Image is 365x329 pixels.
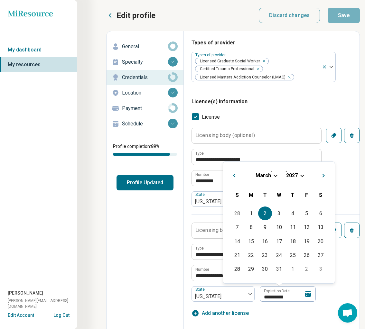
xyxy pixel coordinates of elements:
[300,220,314,234] div: Choose Friday, March 12th, 2027
[286,262,300,276] div: Choose Thursday, April 1st, 2027
[8,298,77,309] span: [PERSON_NAME][EMAIL_ADDRESS][DOMAIN_NAME]
[314,206,328,220] div: Choose Saturday, March 6th, 2027
[107,54,183,70] a: Specialty
[122,105,168,112] p: Payment
[113,153,177,156] div: Profile completion
[230,220,244,234] div: Choose Sunday, March 7th, 2027
[230,248,244,262] div: Choose Sunday, March 21st, 2027
[244,220,258,234] div: Choose Monday, March 8th, 2027
[286,248,300,262] div: Choose Thursday, March 25th, 2027
[314,220,328,234] div: Choose Saturday, March 13th, 2027
[286,220,300,234] div: Choose Thursday, March 11th, 2027
[300,206,314,220] div: Choose Friday, March 5th, 2027
[300,248,314,262] div: Choose Friday, March 26th, 2027
[107,101,183,116] a: Payment
[107,39,183,54] a: General
[230,262,244,276] div: Choose Sunday, March 28th, 2027
[202,309,249,317] span: Add another license
[195,246,204,250] label: Type
[195,58,262,64] span: Licensed Graduate Social Worker
[228,169,330,179] h2: [DATE]
[122,89,168,97] p: Location
[192,98,360,105] h3: License(s) information
[314,234,328,248] div: Choose Saturday, March 20th, 2027
[195,66,256,72] span: Certified Trauma Professional
[230,234,244,248] div: Choose Sunday, March 14th, 2027
[319,169,330,180] button: Next Month
[107,70,183,85] a: Credentials
[195,228,255,233] label: Licensing body (optional)
[192,309,249,317] button: Add another license
[195,268,209,271] label: Number
[195,173,209,177] label: Number
[328,8,360,23] button: Save
[244,262,258,276] div: Choose Monday, March 29th, 2027
[272,188,286,202] div: Wednesday
[106,10,155,21] button: Edit profile
[8,312,34,319] button: Edit Account
[230,206,327,276] div: Month March, 2027
[272,234,286,248] div: Choose Wednesday, March 17th, 2027
[223,161,335,284] div: Choose Date
[195,53,227,57] label: Types of provider
[192,39,360,47] h3: Types of provider
[338,303,357,323] a: Open chat
[286,172,298,178] span: 2027
[192,149,321,165] input: credential.licenses.0.name
[272,220,286,234] div: Choose Wednesday, March 10th, 2027
[244,188,258,202] div: Monday
[151,144,160,149] span: 89 %
[272,206,286,220] div: Choose Wednesday, March 3rd, 2027
[230,188,244,202] div: Sunday
[107,139,183,160] div: Profile completion:
[244,206,258,220] div: Choose Monday, March 1st, 2027
[195,288,206,292] label: State
[202,113,220,121] span: License
[117,10,155,21] p: Edit profile
[258,234,272,248] div: Choose Tuesday, March 16th, 2027
[259,8,320,23] button: Discard changes
[286,206,300,220] div: Choose Thursday, March 4th, 2027
[195,133,255,138] label: Licensing body (optional)
[122,43,168,50] p: General
[122,58,168,66] p: Specialty
[300,188,314,202] div: Friday
[256,172,271,178] span: March
[300,234,314,248] div: Choose Friday, March 19th, 2027
[286,188,300,202] div: Thursday
[314,262,328,276] div: Choose Saturday, April 3rd, 2027
[314,248,328,262] div: Choose Saturday, March 27th, 2027
[195,74,287,80] span: Licensed Masters Addiction Counselor (LMAC)
[258,248,272,262] div: Choose Tuesday, March 23rd, 2027
[230,206,244,220] div: Choose Sunday, February 28th, 2027
[8,290,43,297] span: [PERSON_NAME]
[195,151,204,155] label: Type
[258,206,272,220] div: Choose Tuesday, March 2nd, 2027
[258,262,272,276] div: Choose Tuesday, March 30th, 2027
[107,116,183,132] a: Schedule
[195,193,206,197] label: State
[272,262,286,276] div: Choose Wednesday, March 31st, 2027
[258,220,272,234] div: Choose Tuesday, March 9th, 2027
[192,244,321,260] input: credential.licenses.1.name
[314,188,328,202] div: Saturday
[272,248,286,262] div: Choose Wednesday, March 24th, 2027
[53,312,70,317] button: Log Out
[117,175,173,190] button: Profile Updated
[228,169,239,180] button: Previous Month
[122,120,168,128] p: Schedule
[244,248,258,262] div: Choose Monday, March 22nd, 2027
[244,234,258,248] div: Choose Monday, March 15th, 2027
[258,188,272,202] div: Tuesday
[122,74,168,81] p: Credentials
[300,262,314,276] div: Choose Friday, April 2nd, 2027
[107,85,183,101] a: Location
[286,234,300,248] div: Choose Thursday, March 18th, 2027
